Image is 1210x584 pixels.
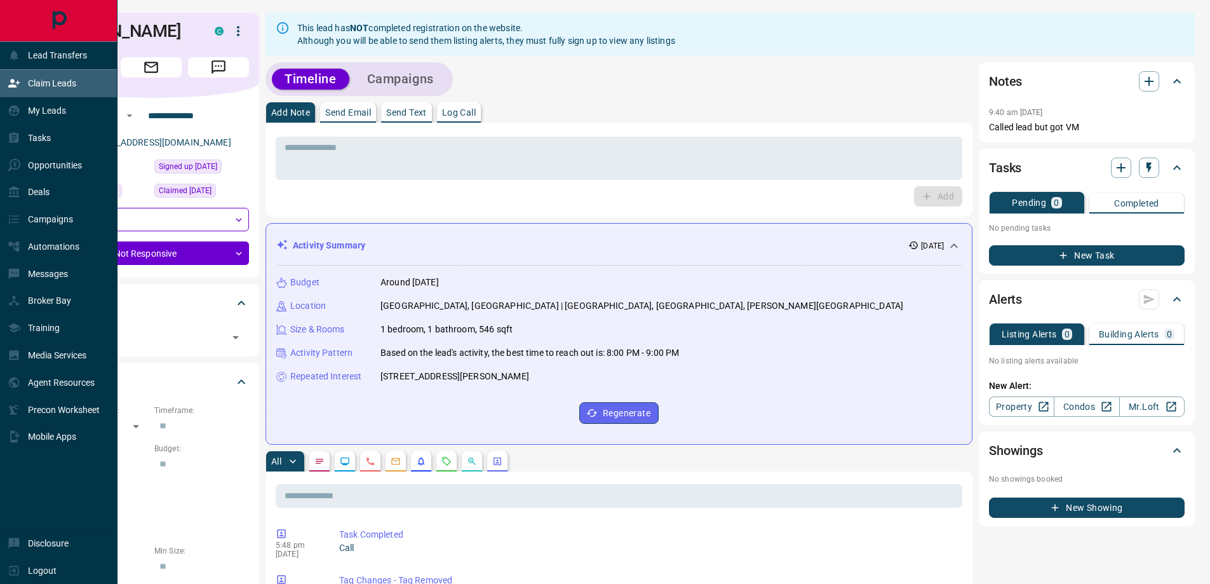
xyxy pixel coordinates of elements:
[290,276,319,289] p: Budget
[1054,397,1119,417] a: Condos
[154,160,249,177] div: Mon Aug 04 2025
[340,456,350,466] svg: Lead Browsing Activity
[989,121,1185,134] p: Called lead but got VM
[380,299,903,313] p: [GEOGRAPHIC_DATA], [GEOGRAPHIC_DATA] | [GEOGRAPHIC_DATA], [GEOGRAPHIC_DATA], [PERSON_NAME][GEOGRA...
[159,184,212,197] span: Claimed [DATE]
[339,541,957,555] p: Call
[53,241,249,265] div: Not Responsive
[989,498,1185,518] button: New Showing
[53,288,249,318] div: Tags
[297,17,675,52] div: This lead has completed registration on the website. Although you will be able to send them listi...
[290,299,326,313] p: Location
[290,323,345,336] p: Size & Rooms
[1167,330,1172,339] p: 0
[989,108,1043,117] p: 9:40 am [DATE]
[276,234,962,257] div: Activity Summary[DATE]
[921,240,944,252] p: [DATE]
[271,108,310,117] p: Add Note
[53,482,249,493] p: Areas Searched:
[272,69,349,90] button: Timeline
[989,158,1021,178] h2: Tasks
[416,456,426,466] svg: Listing Alerts
[53,21,196,41] h1: [PERSON_NAME]
[380,276,439,289] p: Around [DATE]
[1065,330,1070,339] p: 0
[159,160,217,173] span: Signed up [DATE]
[989,379,1185,393] p: New Alert:
[467,456,477,466] svg: Opportunities
[53,507,249,519] p: Motivation:
[989,355,1185,367] p: No listing alerts available
[227,329,245,346] button: Open
[1114,199,1159,208] p: Completed
[290,370,361,383] p: Repeated Interest
[989,435,1185,466] div: Showings
[989,289,1022,309] h2: Alerts
[215,27,224,36] div: condos.ca
[380,370,529,383] p: [STREET_ADDRESS][PERSON_NAME]
[122,108,137,123] button: Open
[1119,397,1185,417] a: Mr.Loft
[442,108,476,117] p: Log Call
[989,153,1185,183] div: Tasks
[380,346,679,360] p: Based on the lead's activity, the best time to reach out is: 8:00 PM - 9:00 PM
[989,473,1185,485] p: No showings booked
[1012,198,1046,207] p: Pending
[154,545,249,557] p: Min Size:
[350,23,368,33] strong: NOT
[325,108,371,117] p: Send Email
[53,367,249,397] div: Criteria
[121,57,182,78] span: Email
[441,456,452,466] svg: Requests
[339,528,957,541] p: Task Completed
[989,440,1043,461] h2: Showings
[386,108,427,117] p: Send Text
[314,456,325,466] svg: Notes
[989,66,1185,97] div: Notes
[365,456,375,466] svg: Calls
[276,550,320,559] p: [DATE]
[271,457,281,466] p: All
[391,456,401,466] svg: Emails
[88,137,231,147] a: [EMAIL_ADDRESS][DOMAIN_NAME]
[154,184,249,201] div: Mon Aug 04 2025
[154,443,249,454] p: Budget:
[1099,330,1159,339] p: Building Alerts
[154,405,249,416] p: Timeframe:
[276,541,320,550] p: 5:48 pm
[989,245,1185,266] button: New Task
[579,402,659,424] button: Regenerate
[380,323,513,336] p: 1 bedroom, 1 bathroom, 546 sqft
[354,69,447,90] button: Campaigns
[188,57,249,78] span: Message
[989,219,1185,238] p: No pending tasks
[989,71,1022,92] h2: Notes
[1054,198,1059,207] p: 0
[293,239,365,252] p: Activity Summary
[492,456,502,466] svg: Agent Actions
[290,346,353,360] p: Activity Pattern
[1002,330,1057,339] p: Listing Alerts
[989,397,1054,417] a: Property
[989,284,1185,315] div: Alerts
